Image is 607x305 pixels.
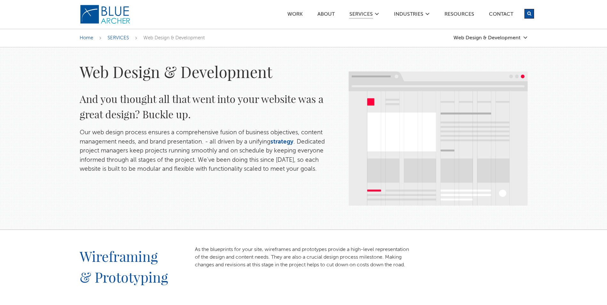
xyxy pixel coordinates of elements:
[453,35,528,41] a: Web Design & Development
[489,12,514,19] a: Contact
[80,4,131,24] img: Blue Archer Logo
[195,246,412,269] p: As the blueprints for your site, wireframes and prototypes provide a high-level representation of...
[287,12,303,19] a: Work
[80,246,170,300] h2: Wireframing & Prototyping
[317,12,335,19] a: ABOUT
[270,139,293,145] a: strategy
[80,62,336,82] h1: Web Design & Development
[394,12,424,19] a: Industries
[80,91,336,122] h2: And you thought all that went into your website was a great design? Buckle up.
[80,128,336,174] p: Our web design process ensures a comprehensive fusion of business objectives, content management ...
[80,35,93,40] a: Home
[348,71,528,206] img: what%2Dwe%2Ddo%2DWebdesign%2D%281%29.png
[108,35,129,40] a: SERVICES
[444,12,475,19] a: Resources
[349,12,373,19] a: SERVICES
[143,35,205,40] span: Web Design & Development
